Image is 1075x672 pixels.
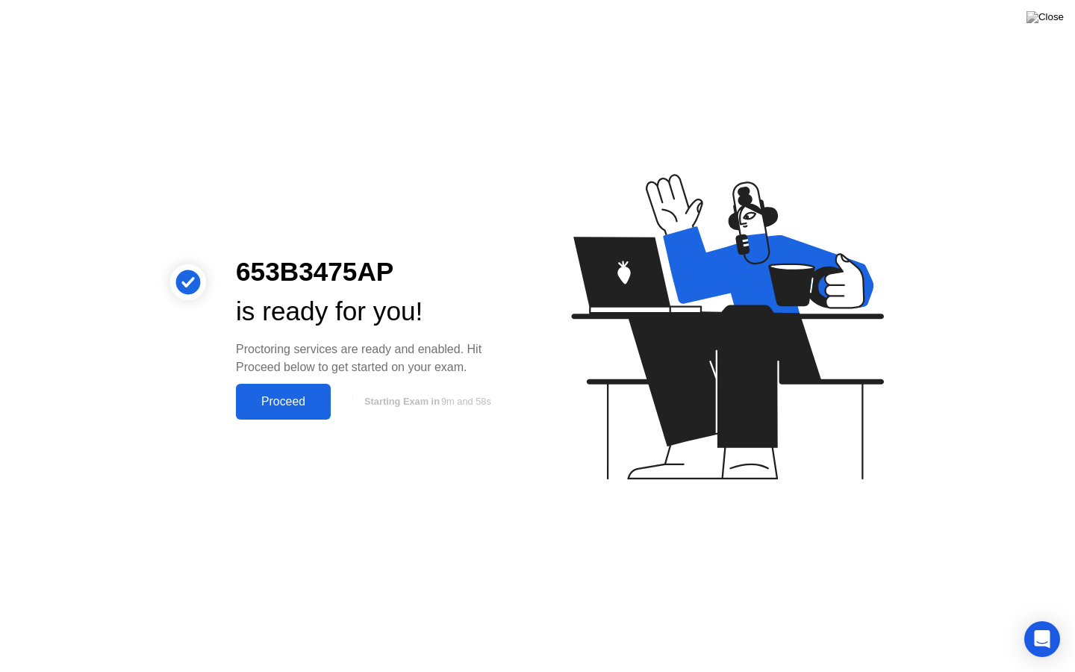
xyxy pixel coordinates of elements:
[236,292,514,332] div: is ready for you!
[236,340,514,376] div: Proctoring services are ready and enabled. Hit Proceed below to get started on your exam.
[236,384,331,420] button: Proceed
[236,252,514,292] div: 653B3475AP
[338,388,514,416] button: Starting Exam in9m and 58s
[441,396,491,407] span: 9m and 58s
[1024,621,1060,657] div: Open Intercom Messenger
[1026,11,1064,23] img: Close
[240,395,326,408] div: Proceed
